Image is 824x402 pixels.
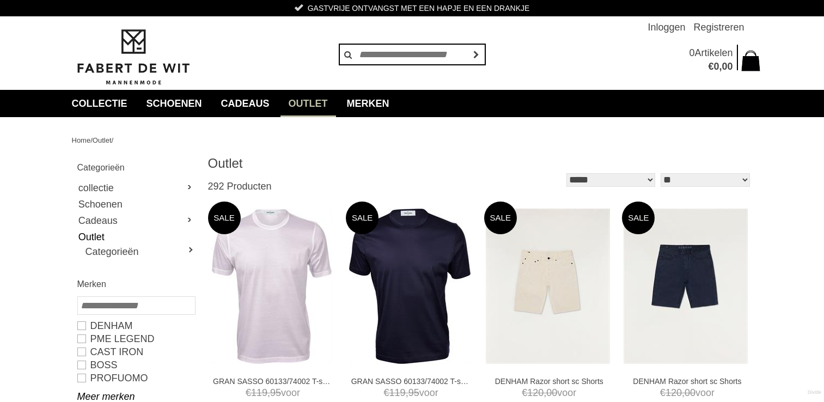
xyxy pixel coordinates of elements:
span: 00 [685,387,695,398]
a: Cadeaus [213,90,278,117]
a: Categorieën [86,245,194,258]
img: GRAN SASSO 60133/74002 T-shirts [349,209,471,364]
img: DENHAM Razor short sc Shorts [624,209,748,364]
span: 00 [722,61,733,72]
h2: Categorieën [77,161,194,174]
a: PROFUOMO [77,371,194,385]
a: Schoenen [77,196,194,212]
a: Inloggen [648,16,685,38]
span: € [384,387,389,398]
a: Schoenen [138,90,210,117]
span: , [544,387,546,398]
span: 95 [270,387,281,398]
a: Home [72,136,91,144]
a: BOSS [77,358,194,371]
span: € [522,387,527,398]
span: € [708,61,713,72]
a: DENHAM [77,319,194,332]
span: 120 [527,387,544,398]
a: DENHAM Razor short sc Shorts [627,376,747,386]
a: Divide [808,386,821,399]
a: Outlet [77,229,194,245]
span: 95 [408,387,419,398]
span: 292 Producten [208,181,272,192]
span: voor [351,386,471,400]
span: , [267,387,270,398]
a: GRAN SASSO 60133/74002 T-shirts [213,376,333,386]
span: 119 [389,387,406,398]
a: Cadeaus [77,212,194,229]
a: Registreren [693,16,744,38]
span: 0 [713,61,719,72]
a: CAST IRON [77,345,194,358]
a: collectie [77,180,194,196]
span: 0 [689,47,694,58]
h2: Merken [77,277,194,291]
span: , [682,387,685,398]
span: / [112,136,114,144]
span: voor [627,386,747,400]
a: collectie [64,90,136,117]
img: GRAN SASSO 60133/74002 T-shirts [211,209,332,364]
a: Merken [339,90,398,117]
img: DENHAM Razor short sc Shorts [486,209,610,364]
a: DENHAM Razor short sc Shorts [489,376,609,386]
h1: Outlet [208,155,480,172]
a: Outlet [280,90,336,117]
span: / [90,136,93,144]
span: voor [213,386,333,400]
img: Fabert de Wit [72,28,194,87]
a: Outlet [93,136,112,144]
span: € [660,387,666,398]
span: Artikelen [694,47,733,58]
span: 00 [546,387,557,398]
span: voor [489,386,609,400]
span: , [719,61,722,72]
span: , [406,387,408,398]
a: PME LEGEND [77,332,194,345]
span: 119 [251,387,267,398]
span: 120 [666,387,682,398]
a: GRAN SASSO 60133/74002 T-shirts [351,376,471,386]
span: € [246,387,251,398]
